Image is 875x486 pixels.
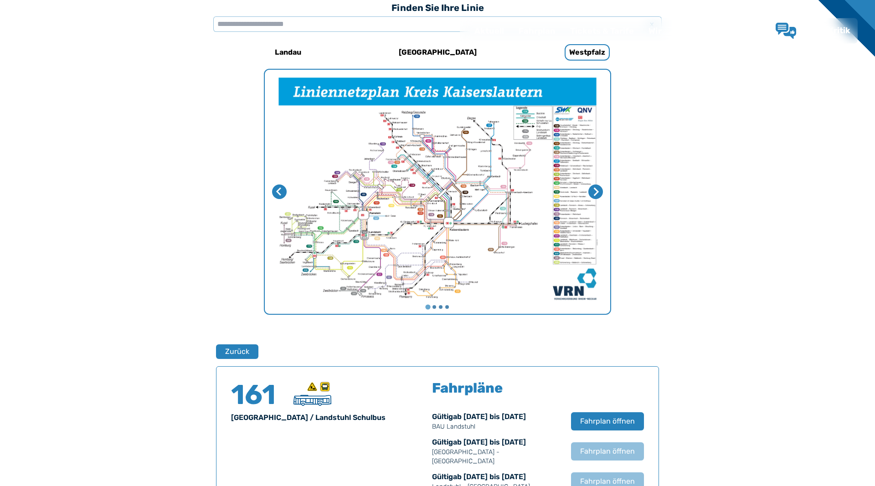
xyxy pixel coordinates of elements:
a: Aktuell [467,19,511,43]
a: Wir [641,19,669,43]
a: Westpfalz [526,41,648,63]
p: [GEOGRAPHIC_DATA] - [GEOGRAPHIC_DATA] [432,448,562,466]
p: BAU Landstuhl [432,422,562,431]
a: Fahrplan [511,19,563,43]
div: [GEOGRAPHIC_DATA] / Landstuhl Schulbus [231,412,427,423]
a: [GEOGRAPHIC_DATA] [377,41,498,63]
a: Lob & Kritik [776,23,850,39]
a: Kontakt [704,19,751,43]
div: Gültig ab [DATE] bis [DATE] [432,437,562,466]
h4: 161 [231,381,286,409]
button: Fahrplan öffnen [571,442,644,460]
span: Lob & Kritik [803,26,850,36]
button: Letzte Seite [272,184,287,199]
button: Gehe zu Seite 4 [445,305,449,309]
h5: Fahrpläne [432,381,503,395]
button: Nächste Seite [588,184,603,199]
div: My Favorite Images [265,70,610,314]
a: Tickets & Tarife [563,19,641,43]
img: QNV Logo [29,25,65,37]
li: 1 von 4 [265,70,610,314]
h6: Westpfalz [565,44,610,61]
button: Gehe zu Seite 2 [432,305,436,309]
ul: Wählen Sie eine Seite zum Anzeigen [265,304,610,310]
a: Jobs [669,19,704,43]
img: Netzpläne Westpfalz Seite 1 von 4 [265,70,610,314]
button: Gehe zu Seite 3 [439,305,443,309]
div: Gültig ab [DATE] bis [DATE] [432,411,562,431]
h6: [GEOGRAPHIC_DATA] [395,45,480,60]
h6: Landau [271,45,305,60]
button: Gehe zu Seite 1 [425,305,430,310]
img: Überlandbus [293,395,331,406]
span: Fahrplan öffnen [580,446,635,457]
a: Landau [227,41,349,63]
button: Zurück [216,344,258,359]
button: Fahrplan öffnen [571,412,644,430]
span: Fahrplan öffnen [580,416,635,427]
a: QNV Logo [29,22,65,40]
a: Zurück [216,344,252,359]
